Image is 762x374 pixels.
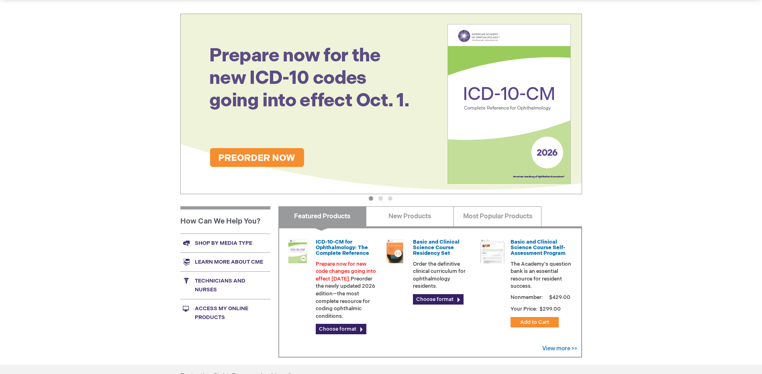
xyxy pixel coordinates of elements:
[511,260,572,290] p: The Academy's question bank is an essential resource for resident success.
[454,206,541,226] a: Most Popular Products
[413,260,474,290] p: Order the definitive clinical curriculum for ophthalmology residents.
[539,306,562,312] span: $299.00
[316,239,369,257] a: ICD-10-CM for Ophthalmology: The Complete Reference
[366,206,454,226] a: New Products
[316,261,376,282] font: Prepare now for new code changes going into effect [DATE].
[369,196,373,201] button: 1 of 3
[383,239,407,263] img: 02850963u_47.png
[316,260,377,320] p: Preorder the newly updated 2026 edition—the most complete resource for coding ophthalmic conditions.
[378,196,383,201] button: 2 of 3
[511,293,543,303] strong: Nonmember:
[180,252,270,271] a: Learn more about CME
[180,206,270,234] h1: How Can We Help You?
[511,239,566,257] a: Basic and Clinical Science Course Self-Assessment Program
[511,317,559,327] button: Add to Cart
[413,294,464,305] a: Choose format
[278,206,366,226] a: Featured Products
[180,271,270,299] a: Technicians and nurses
[180,234,270,252] a: Shop by media type
[180,299,270,327] a: Access My Online Products
[542,345,577,352] a: View more >>
[480,239,505,263] img: bcscself_20.jpg
[520,319,549,325] span: Add to Cart
[511,306,537,312] strong: Your Price:
[413,239,460,257] a: Basic and Clinical Science Course Residency Set
[548,294,572,301] span: $429.00
[388,196,392,201] button: 3 of 3
[286,239,310,263] img: 0120008u_42.png
[316,324,366,334] a: Choose format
